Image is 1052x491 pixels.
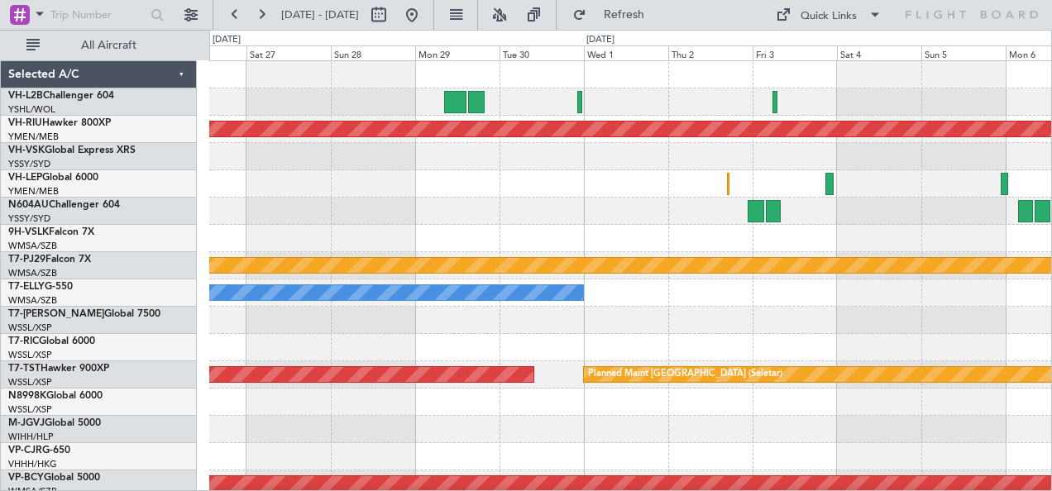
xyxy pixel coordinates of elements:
a: VH-RIUHawker 800XP [8,118,111,128]
a: VP-CJRG-650 [8,446,70,455]
span: All Aircraft [43,40,175,51]
div: Tue 30 [500,45,584,60]
div: Quick Links [801,8,857,25]
div: Sun 28 [331,45,415,60]
span: T7-ELLY [8,282,45,292]
button: All Aircraft [18,32,179,59]
span: [DATE] - [DATE] [281,7,359,22]
a: YSSY/SYD [8,212,50,225]
a: YSSY/SYD [8,158,50,170]
a: WMSA/SZB [8,240,57,252]
a: N604AUChallenger 604 [8,200,120,210]
a: VH-L2BChallenger 604 [8,91,114,101]
span: 9H-VSLK [8,227,49,237]
a: YSHL/WOL [8,103,55,116]
a: VP-BCYGlobal 5000 [8,473,100,483]
a: WSSL/XSP [8,376,52,389]
div: [DATE] [586,33,614,47]
span: VP-BCY [8,473,44,483]
button: Refresh [565,2,664,28]
span: T7-TST [8,364,41,374]
span: M-JGVJ [8,418,45,428]
a: WSSL/XSP [8,403,52,416]
a: WMSA/SZB [8,294,57,307]
span: T7-PJ29 [8,255,45,265]
a: WSSL/XSP [8,349,52,361]
button: Quick Links [767,2,890,28]
a: T7-TSTHawker 900XP [8,364,109,374]
span: T7-RIC [8,336,39,346]
div: Planned Maint [GEOGRAPHIC_DATA] (Seletar) [588,362,782,387]
a: T7-[PERSON_NAME]Global 7500 [8,309,160,319]
span: VH-LEP [8,173,42,183]
a: WMSA/SZB [8,267,57,279]
span: N604AU [8,200,49,210]
a: T7-ELLYG-550 [8,282,73,292]
a: VH-VSKGlobal Express XRS [8,145,136,155]
div: Thu 2 [668,45,753,60]
span: N8998K [8,391,46,401]
div: Sun 5 [921,45,1006,60]
div: Sat 27 [246,45,331,60]
a: WSSL/XSP [8,322,52,334]
span: VH-RIU [8,118,42,128]
div: [DATE] [213,33,241,47]
a: YMEN/MEB [8,131,59,143]
span: Refresh [590,9,659,21]
div: Wed 1 [584,45,668,60]
a: N8998KGlobal 6000 [8,391,103,401]
input: Trip Number [50,2,146,27]
span: VP-CJR [8,446,42,455]
a: YMEN/MEB [8,185,59,198]
a: WIHH/HLP [8,431,54,443]
a: VH-LEPGlobal 6000 [8,173,98,183]
span: VH-L2B [8,91,43,101]
a: VHHH/HKG [8,458,57,470]
a: T7-RICGlobal 6000 [8,336,95,346]
a: T7-PJ29Falcon 7X [8,255,91,265]
a: 9H-VSLKFalcon 7X [8,227,94,237]
div: Sat 4 [837,45,921,60]
div: Fri 3 [753,45,837,60]
a: M-JGVJGlobal 5000 [8,418,101,428]
div: Mon 29 [415,45,500,60]
span: T7-[PERSON_NAME] [8,309,104,319]
span: VH-VSK [8,145,45,155]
